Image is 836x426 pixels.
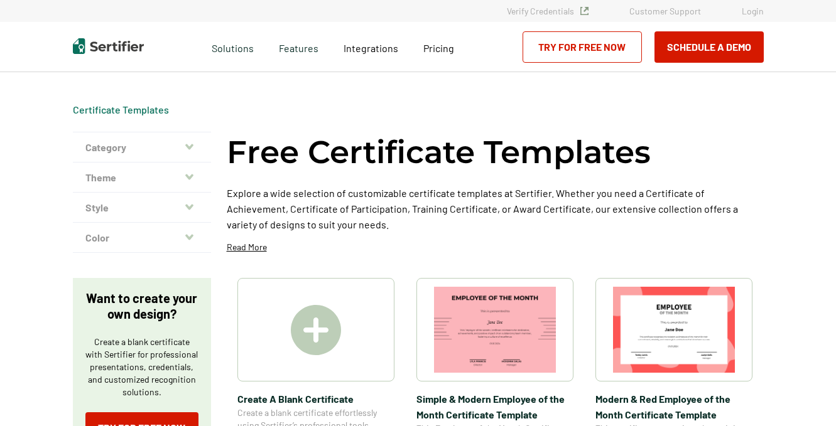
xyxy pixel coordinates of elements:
[423,42,454,54] span: Pricing
[227,132,651,173] h1: Free Certificate Templates
[344,42,398,54] span: Integrations
[73,132,211,162] button: Category
[73,193,211,223] button: Style
[507,6,589,16] a: Verify Credentials
[595,391,752,422] span: Modern & Red Employee of the Month Certificate Template
[73,223,211,253] button: Color
[423,39,454,55] a: Pricing
[212,39,254,55] span: Solutions
[580,7,589,15] img: Verified
[227,185,764,232] p: Explore a wide selection of customizable certificate templates at Sertifier. Whether you need a C...
[523,31,642,63] a: Try for Free Now
[73,162,211,193] button: Theme
[73,104,169,116] div: Breadcrumb
[416,391,573,422] span: Simple & Modern Employee of the Month Certificate Template
[434,287,556,373] img: Simple & Modern Employee of the Month Certificate Template
[629,6,701,16] a: Customer Support
[85,290,198,322] p: Want to create your own design?
[291,305,341,355] img: Create A Blank Certificate
[279,39,318,55] span: Features
[227,241,267,253] p: Read More
[613,287,735,373] img: Modern & Red Employee of the Month Certificate Template
[344,39,398,55] a: Integrations
[73,38,144,54] img: Sertifier | Digital Credentialing Platform
[73,104,169,115] a: Certificate Templates
[237,391,394,407] span: Create A Blank Certificate
[742,6,764,16] a: Login
[85,336,198,398] p: Create a blank certificate with Sertifier for professional presentations, credentials, and custom...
